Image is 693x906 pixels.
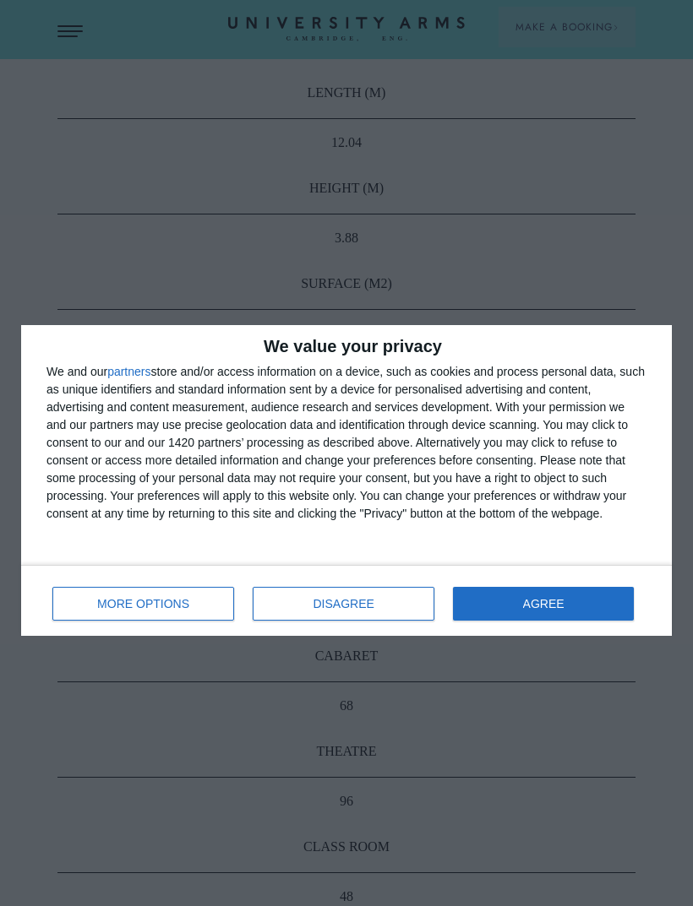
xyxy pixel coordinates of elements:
div: qc-cmp2-ui [21,325,672,636]
button: AGREE [453,587,634,621]
h2: We value your privacy [46,338,647,355]
span: DISAGREE [314,598,374,610]
span: AGREE [523,598,565,610]
button: MORE OPTIONS [52,587,234,621]
div: We and our store and/or access information on a device, such as cookies and process personal data... [46,363,647,523]
button: partners [107,366,150,377]
span: MORE OPTIONS [97,598,189,610]
button: DISAGREE [253,587,434,621]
